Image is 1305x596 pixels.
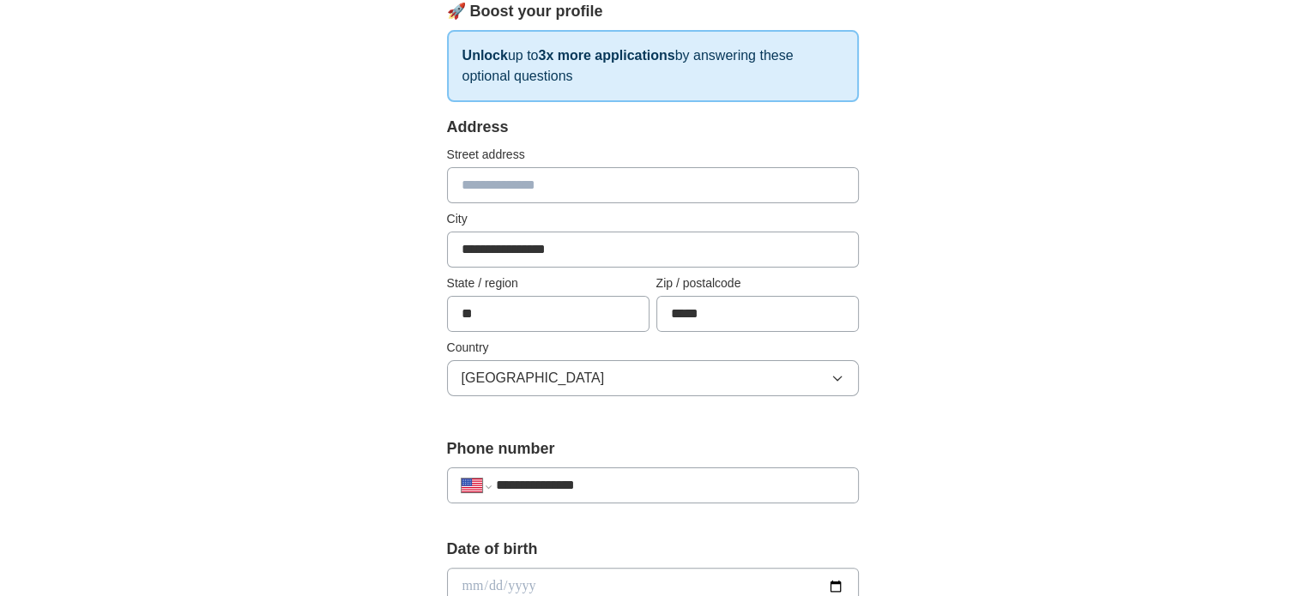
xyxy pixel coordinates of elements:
div: Address [447,116,859,139]
label: State / region [447,274,649,292]
strong: 3x more applications [538,48,674,63]
label: Phone number [447,437,859,461]
button: [GEOGRAPHIC_DATA] [447,360,859,396]
label: Zip / postalcode [656,274,859,292]
label: Street address [447,146,859,164]
label: Date of birth [447,538,859,561]
p: up to by answering these optional questions [447,30,859,102]
span: [GEOGRAPHIC_DATA] [462,368,605,388]
label: Country [447,339,859,357]
strong: Unlock [462,48,508,63]
label: City [447,210,859,228]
